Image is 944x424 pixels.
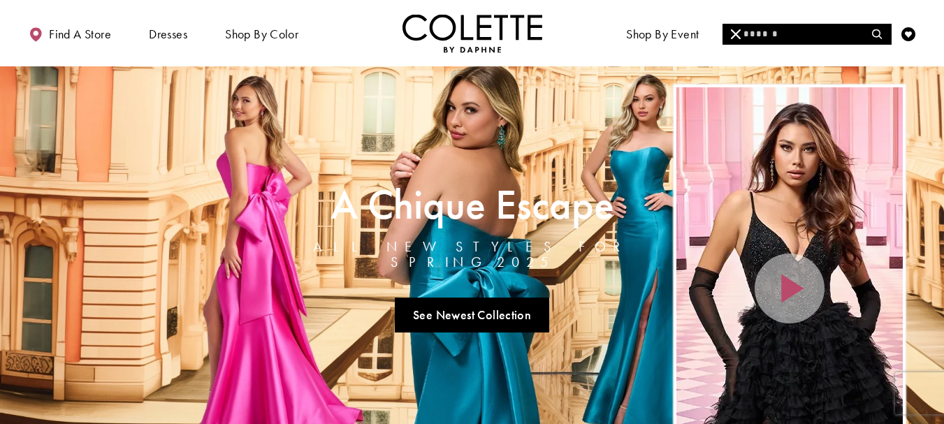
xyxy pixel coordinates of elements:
[270,292,674,338] ul: Slider Links
[395,298,550,332] a: See Newest Collection A Chique Escape All New Styles For Spring 2025
[722,24,891,45] input: Search
[867,14,888,52] a: Toggle search
[25,14,115,52] a: Find a store
[864,24,891,45] button: Submit Search
[402,14,542,52] a: Visit Home Page
[898,14,919,52] a: Check Wishlist
[145,14,191,52] span: Dresses
[734,14,837,52] a: Meet the designer
[225,27,298,41] span: Shop by color
[49,27,111,41] span: Find a store
[222,14,302,52] span: Shop by color
[722,24,892,45] div: Search form
[626,27,699,41] span: Shop By Event
[149,27,187,41] span: Dresses
[623,14,702,52] span: Shop By Event
[402,14,542,52] img: Colette by Daphne
[722,24,750,45] button: Close Search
